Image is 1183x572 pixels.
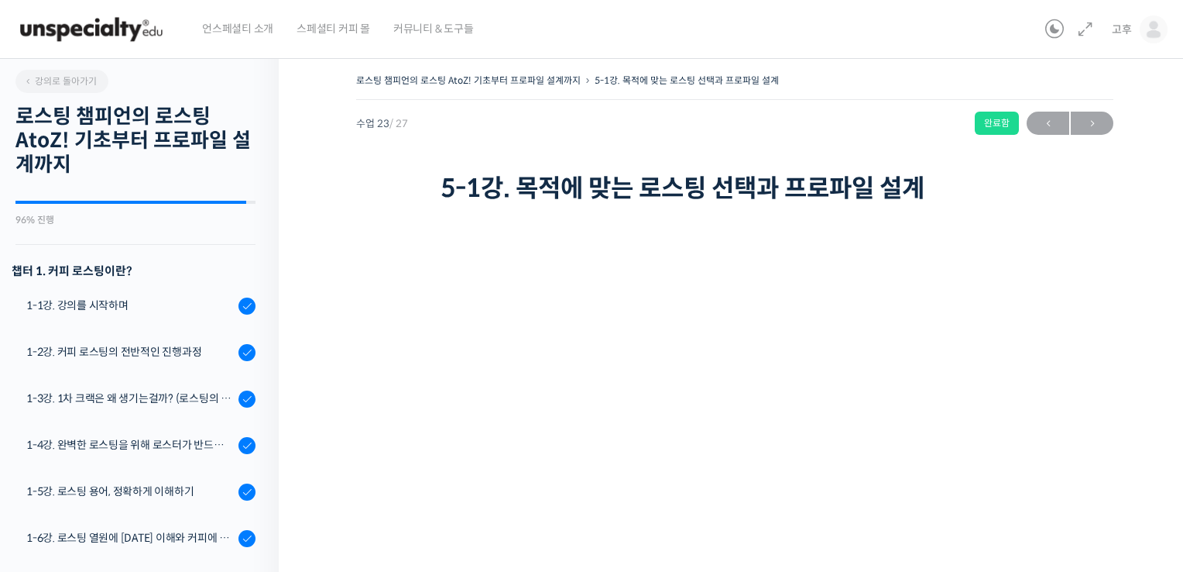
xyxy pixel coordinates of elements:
[23,75,97,87] span: 강의로 돌아가기
[1027,113,1069,134] span: ←
[12,260,255,281] h3: 챕터 1. 커피 로스팅이란?
[26,390,234,407] div: 1-3강. 1차 크랙은 왜 생기는걸까? (로스팅의 물리적, 화학적 변화)
[26,529,234,546] div: 1-6강. 로스팅 열원에 [DATE] 이해와 커피에 미치는 영향
[356,119,408,129] span: 수업 23
[15,215,255,225] div: 96% 진행
[356,74,581,86] a: 로스팅 챔피언의 로스팅 AtoZ! 기초부터 프로파일 설계까지
[15,105,255,177] h2: 로스팅 챔피언의 로스팅 AtoZ! 기초부터 프로파일 설계까지
[15,70,108,93] a: 강의로 돌아가기
[1071,113,1113,134] span: →
[595,74,779,86] a: 5-1강. 목적에 맞는 로스팅 선택과 프로파일 설계
[441,174,1029,203] h1: 5-1강. 목적에 맞는 로스팅 선택과 프로파일 설계
[389,117,408,130] span: / 27
[1027,112,1069,135] a: ←이전
[26,343,234,360] div: 1-2강. 커피 로스팅의 전반적인 진행과정
[26,297,234,314] div: 1-1강. 강의를 시작하며
[975,112,1019,135] div: 완료함
[26,483,234,500] div: 1-5강. 로스팅 용어, 정확하게 이해하기
[1112,22,1132,36] span: 고후
[1071,112,1113,135] a: 다음→
[26,436,234,453] div: 1-4강. 완벽한 로스팅을 위해 로스터가 반드시 갖춰야 할 것 (로스팅 목표 설정하기)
